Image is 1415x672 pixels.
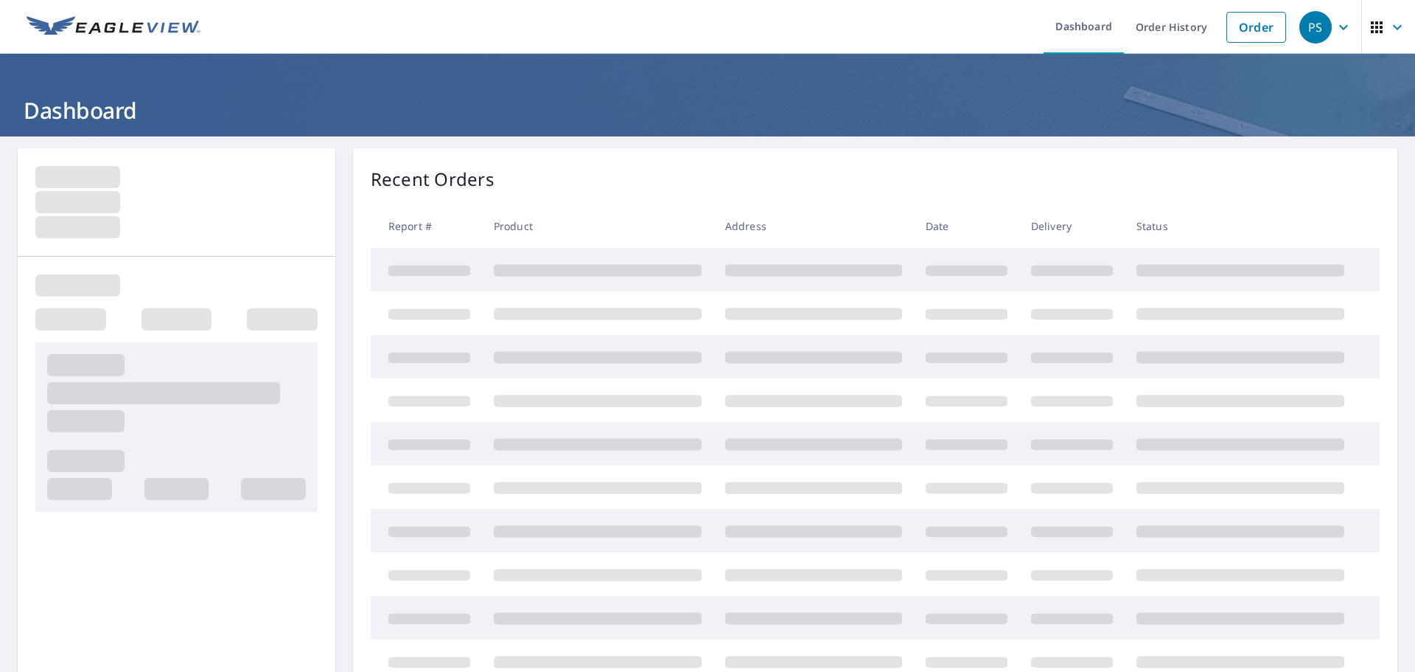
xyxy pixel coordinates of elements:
[1226,12,1286,43] a: Order
[371,204,482,248] th: Report #
[914,204,1019,248] th: Date
[713,204,914,248] th: Address
[27,16,200,38] img: EV Logo
[482,204,713,248] th: Product
[1019,204,1125,248] th: Delivery
[371,166,495,193] p: Recent Orders
[1125,204,1356,248] th: Status
[18,95,1397,125] h1: Dashboard
[1299,11,1332,44] div: PS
